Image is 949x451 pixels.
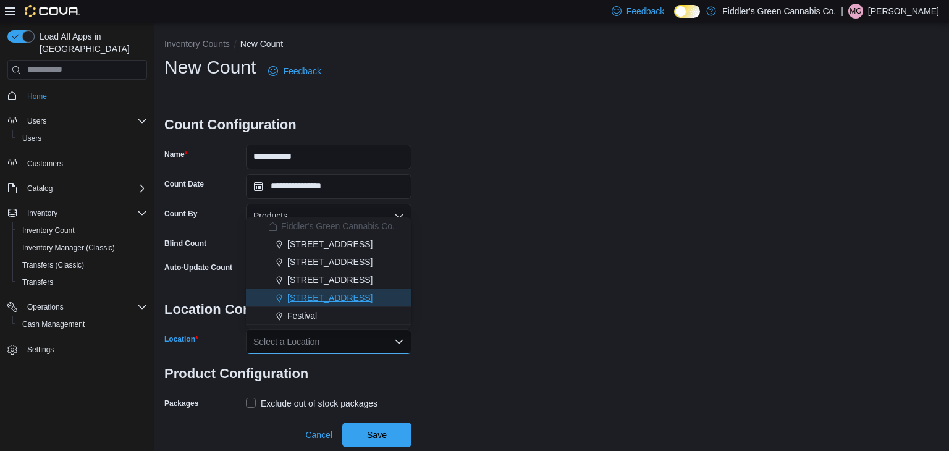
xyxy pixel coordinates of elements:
a: Transfers [17,275,58,290]
a: Transfers (Classic) [17,258,89,272]
span: Transfers [22,277,53,287]
label: Name [164,150,187,159]
p: | [841,4,843,19]
span: Catalog [27,183,53,193]
span: [STREET_ADDRESS] [287,256,373,268]
span: Dark Mode [674,18,675,19]
h1: New Count [164,55,256,80]
span: Transfers (Classic) [22,260,84,270]
span: Inventory [22,206,147,221]
p: [PERSON_NAME] [868,4,939,19]
button: [STREET_ADDRESS] [246,253,411,271]
button: Inventory Count [12,222,152,239]
button: Settings [2,340,152,358]
button: New Count [240,39,283,49]
span: Users [22,114,147,129]
span: Cancel [305,429,332,441]
span: Feedback [283,65,321,77]
nav: Complex example [7,82,147,391]
button: Users [2,112,152,130]
button: Inventory Manager (Classic) [12,239,152,256]
span: Products [253,208,287,223]
label: Count By [164,209,197,219]
div: Blind Count [164,238,206,248]
input: Press the down key to open a popover containing a calendar. [246,174,411,199]
a: Cash Management [17,317,90,332]
button: [STREET_ADDRESS] [246,235,411,253]
span: Operations [27,302,64,312]
button: [STREET_ADDRESS] [246,289,411,307]
span: Save [367,429,387,441]
button: Home [2,87,152,105]
span: Operations [22,300,147,314]
span: Transfers [17,275,147,290]
h3: Count Configuration [164,105,411,145]
a: Customers [22,156,68,171]
span: Inventory [27,208,57,218]
span: Home [27,91,47,101]
span: Cash Management [22,319,85,329]
span: Inventory Count [17,223,147,238]
button: Close list of options [394,337,404,347]
button: Users [22,114,51,129]
div: Exclude out of stock packages [261,396,377,411]
img: Cova [25,5,80,17]
button: Fiddler's Green Cannabis Co. [246,217,411,235]
a: Users [17,131,46,146]
label: Count Date [164,179,204,189]
button: Transfers (Classic) [12,256,152,274]
button: Catalog [22,181,57,196]
span: MG [850,4,861,19]
a: Home [22,89,52,104]
button: Cash Management [12,316,152,333]
a: Settings [22,342,59,357]
span: Inventory Count [22,225,75,235]
nav: An example of EuiBreadcrumbs [164,38,939,53]
button: Save [342,423,411,447]
span: Inventory Manager (Classic) [22,243,115,253]
span: Users [22,133,41,143]
button: Inventory Counts [164,39,230,49]
button: [STREET_ADDRESS] [246,271,411,289]
span: Feedback [626,5,664,17]
button: Festival [246,307,411,325]
span: Load All Apps in [GEOGRAPHIC_DATA] [35,30,147,55]
a: Feedback [263,59,326,83]
span: [STREET_ADDRESS] [287,274,373,286]
span: Users [27,116,46,126]
span: [STREET_ADDRESS] [287,292,373,304]
div: Michael Gagnon [848,4,863,19]
div: Choose from the following options [246,217,411,325]
button: Inventory [22,206,62,221]
span: Home [22,88,147,104]
span: Customers [27,159,63,169]
span: Users [17,131,147,146]
span: Settings [22,342,147,357]
button: Customers [2,154,152,172]
label: Auto-Update Count [164,263,232,272]
p: Fiddler's Green Cannabis Co. [722,4,836,19]
label: Packages [164,398,198,408]
button: Cancel [300,423,337,447]
button: Transfers [12,274,152,291]
a: Inventory Manager (Classic) [17,240,120,255]
span: Transfers (Classic) [17,258,147,272]
span: Settings [27,345,54,355]
a: Inventory Count [17,223,80,238]
span: Customers [22,156,147,171]
input: Dark Mode [674,5,700,18]
button: Open list of options [394,211,404,221]
button: Inventory [2,204,152,222]
h3: Product Configuration [164,354,411,394]
span: Cash Management [17,317,147,332]
button: Catalog [2,180,152,197]
button: Users [12,130,152,147]
button: Operations [22,300,69,314]
span: [STREET_ADDRESS] [287,238,373,250]
button: Operations [2,298,152,316]
h3: Location Configuration [164,290,411,329]
span: Festival [287,310,317,322]
label: Location [164,334,198,344]
span: Catalog [22,181,147,196]
span: Fiddler's Green Cannabis Co. [281,220,395,232]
